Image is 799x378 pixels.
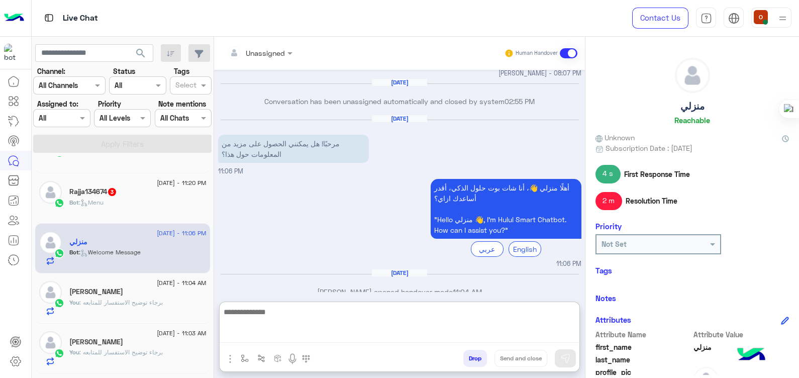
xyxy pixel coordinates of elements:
[54,198,64,208] img: WhatsApp
[253,350,270,366] button: Trigger scenario
[174,66,189,76] label: Tags
[595,165,621,183] span: 4 s
[595,354,691,365] span: last_name
[595,329,691,340] span: Attribute Name
[372,115,427,122] h6: [DATE]
[237,350,253,366] button: select flow
[69,299,79,306] span: You
[274,354,282,362] img: create order
[595,266,789,275] h6: Tags
[680,101,705,112] h5: منزلي
[39,281,62,304] img: defaultAdmin.png
[79,299,163,306] span: برجاء توضيح الاستفسار للمتابعه
[494,350,547,367] button: Send and close
[696,8,716,29] a: tab
[372,79,427,86] h6: [DATE]
[69,248,79,256] span: Bot
[674,116,710,125] h6: Reachable
[158,99,206,109] label: Note mentions
[218,135,369,163] p: 31/8/2025, 11:06 PM
[516,49,558,57] small: Human Handover
[69,187,117,196] h5: Rajja134674
[241,354,249,362] img: select flow
[157,178,206,187] span: [DATE] - 11:20 PM
[560,353,570,363] img: send message
[69,288,123,296] h5: Wahid Shah
[701,13,712,24] img: tab
[69,348,79,356] span: You
[595,315,631,324] h6: Attributes
[218,287,581,297] p: [PERSON_NAME] opened handover mode
[218,167,243,175] span: 11:06 PM
[595,222,622,231] h6: Priority
[624,169,690,179] span: First Response Time
[509,241,541,257] div: English
[595,192,622,210] span: 2 m
[498,69,581,78] span: [PERSON_NAME] - 08:07 PM
[453,288,482,296] span: 11:04 AM
[157,329,206,338] span: [DATE] - 11:03 AM
[129,44,153,66] button: search
[632,8,688,29] a: Contact Us
[135,47,147,59] span: search
[595,342,691,352] span: first_name
[595,294,616,303] h6: Notes
[157,229,206,238] span: [DATE] - 11:06 PM
[505,97,535,106] span: 02:55 PM
[39,331,62,354] img: defaultAdmin.png
[37,66,65,76] label: Channel:
[54,248,64,258] img: WhatsApp
[113,66,135,76] label: Status
[693,342,789,352] span: منزلي
[257,354,265,362] img: Trigger scenario
[776,12,789,25] img: profile
[556,259,581,269] span: 11:06 PM
[69,199,79,206] span: Bot
[270,350,286,366] button: create order
[39,181,62,204] img: defaultAdmin.png
[79,248,141,256] span: : Welcome Message
[218,96,581,107] p: Conversation has been unassigned automatically and closed by system
[431,179,581,239] p: 31/8/2025, 11:06 PM
[157,278,206,288] span: [DATE] - 11:04 AM
[372,269,427,276] h6: [DATE]
[33,135,212,153] button: Apply Filters
[224,353,236,365] img: send attachment
[54,298,64,308] img: WhatsApp
[693,329,789,340] span: Attribute Value
[626,196,677,206] span: Resolution Time
[69,238,87,246] h5: منزلي
[286,353,298,365] img: send voice note
[675,58,710,92] img: defaultAdmin.png
[754,10,768,24] img: userImage
[39,231,62,254] img: defaultAdmin.png
[174,79,196,92] div: Select
[4,44,22,62] img: 114004088273201
[69,338,123,346] h5: سعود الفهيد
[734,338,769,373] img: hulul-logo.png
[108,188,116,196] span: 3
[79,199,104,206] span: : Menu
[471,241,504,257] div: عربي
[463,350,487,367] button: Drop
[595,132,635,143] span: Unknown
[79,348,163,356] span: برجاء توضيح الاستفسار للمتابعه
[63,12,98,25] p: Live Chat
[606,143,692,153] span: Subscription Date : [DATE]
[4,8,24,29] img: Logo
[98,99,121,109] label: Priority
[43,12,55,24] img: tab
[54,348,64,358] img: WhatsApp
[728,13,740,24] img: tab
[37,99,78,109] label: Assigned to:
